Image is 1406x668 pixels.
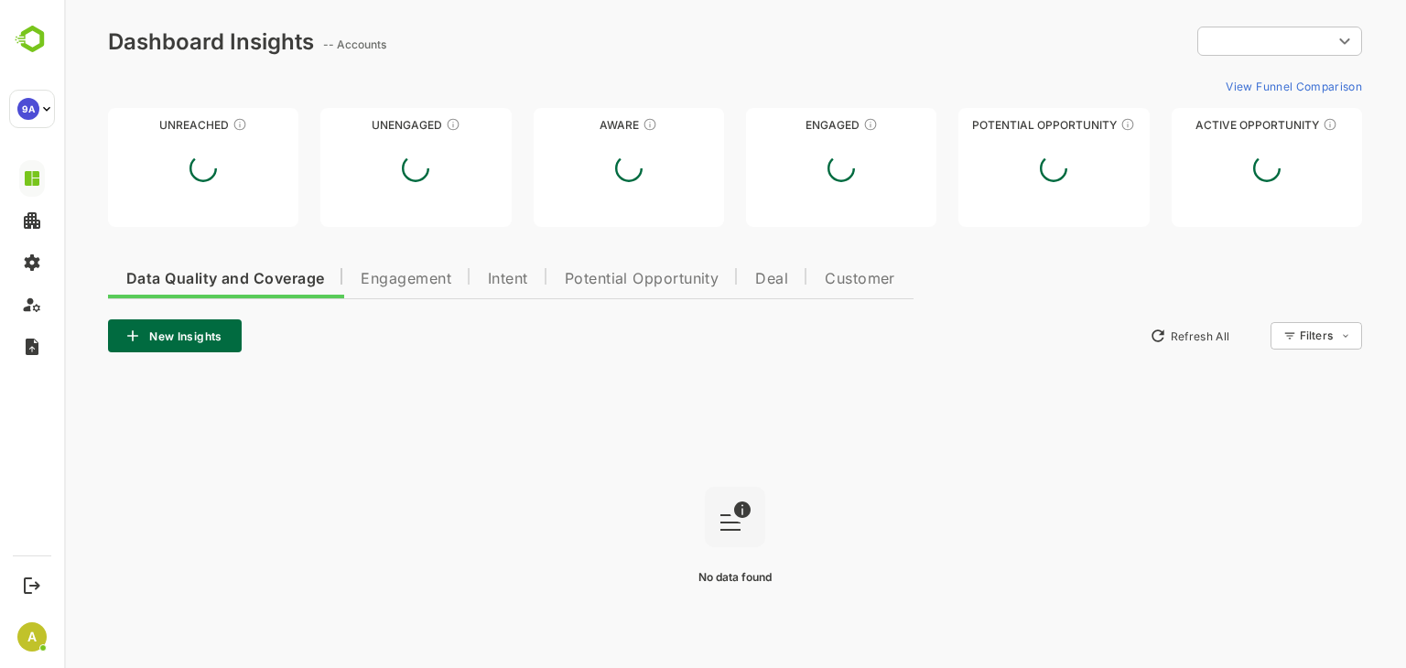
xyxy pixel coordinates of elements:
div: ​ [1133,25,1298,58]
div: Dashboard Insights [44,28,250,55]
span: Intent [424,272,464,286]
ag: -- Accounts [259,38,328,51]
div: These accounts have just entered the buying cycle and need further nurturing [579,117,593,132]
div: A [17,622,47,652]
span: Engagement [297,272,387,286]
div: Unreached [44,118,234,132]
div: Unengaged [256,118,447,132]
div: Aware [470,118,660,132]
button: New Insights [44,319,178,352]
div: These accounts are MQAs and can be passed on to Inside Sales [1056,117,1071,132]
span: Deal [691,272,724,286]
span: No data found [634,570,708,584]
button: View Funnel Comparison [1154,71,1298,101]
button: Refresh All [1077,321,1173,350]
div: These accounts have not been engaged with for a defined time period [168,117,183,132]
div: Potential Opportunity [894,118,1085,132]
span: Potential Opportunity [501,272,655,286]
div: Filters [1234,319,1298,352]
div: Active Opportunity [1108,118,1298,132]
img: BambooboxLogoMark.f1c84d78b4c51b1a7b5f700c9845e183.svg [9,22,56,57]
div: 9A [17,98,39,120]
span: Customer [761,272,831,286]
div: These accounts have open opportunities which might be at any of the Sales Stages [1259,117,1273,132]
div: These accounts are warm, further nurturing would qualify them to MQAs [799,117,814,132]
div: Filters [1236,329,1269,342]
button: Logout [19,573,44,598]
span: Data Quality and Coverage [62,272,260,286]
div: Engaged [682,118,872,132]
div: These accounts have not shown enough engagement and need nurturing [382,117,396,132]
